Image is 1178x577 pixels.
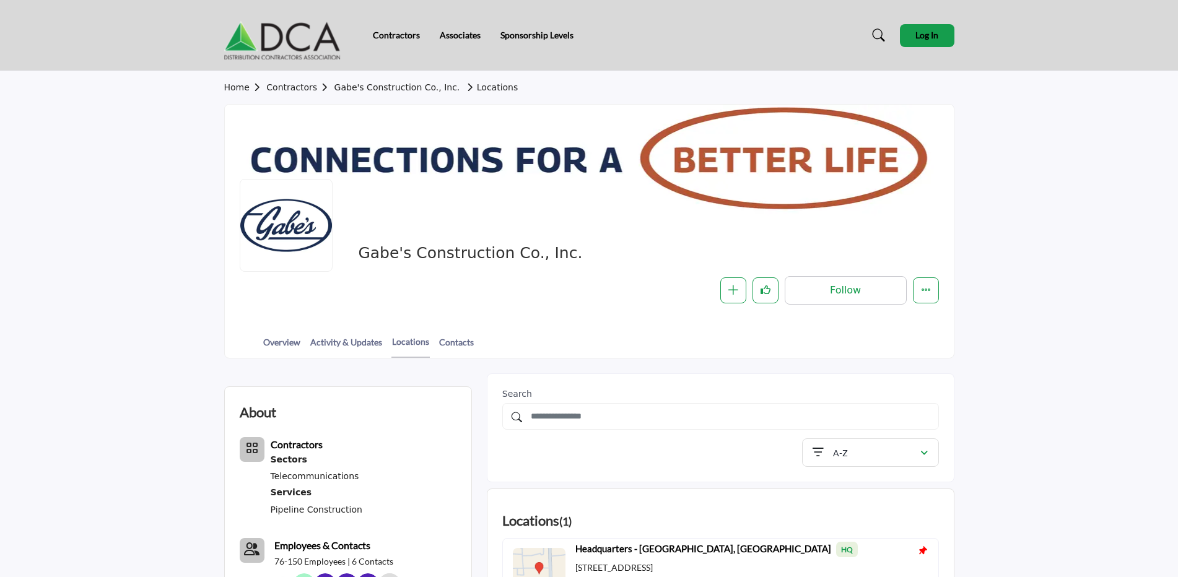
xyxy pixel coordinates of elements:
[373,30,420,40] a: Contractors
[502,510,572,532] h2: Locations
[440,30,481,40] a: Associates
[224,82,267,92] a: Home
[271,452,362,468] div: Serving multiple industries, including oil & gas, water, sewer, electric power, and telecommunica...
[860,25,893,45] a: Search
[391,335,430,358] a: Locations
[274,539,370,551] b: Employees & Contacts
[310,336,383,357] a: Activity & Updates
[753,277,779,303] button: Like
[271,485,362,501] div: Comprehensive offerings for pipeline construction, maintenance, and repair across various infrast...
[240,437,264,462] button: Category Icon
[559,514,572,528] span: ( )
[334,82,460,92] a: Gabe's Construction Co., Inc.
[240,402,276,422] h2: About
[502,389,939,399] h2: Search
[271,485,362,501] a: Services
[913,277,939,303] button: More details
[785,276,907,305] button: Follow
[271,505,362,514] a: Pipeline Construction
[240,538,264,563] button: Contact-Employee Icon
[836,542,858,557] span: HQ
[240,538,264,563] a: Link of redirect to contact page
[358,243,637,264] span: Gabe's Construction Co., Inc.
[562,514,569,528] span: 1
[575,542,858,557] b: Headquarters - [GEOGRAPHIC_DATA], [GEOGRAPHIC_DATA]
[271,452,362,468] a: Sectors
[802,438,939,467] button: A-Z
[915,30,938,40] span: Log In
[271,438,323,450] b: Contractors
[575,562,653,574] p: [STREET_ADDRESS]
[833,447,848,459] p: A-Z
[263,336,301,357] a: Overview
[266,82,334,92] a: Contractors
[224,11,347,60] img: site Logo
[463,82,518,92] a: Locations
[900,24,954,47] button: Log In
[274,555,393,568] a: 76-150 Employees | 6 Contacts
[500,30,574,40] a: Sponsorship Levels
[271,471,359,481] a: Telecommunications
[438,336,474,357] a: Contacts
[274,538,370,553] a: Employees & Contacts
[271,440,323,450] a: Contractors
